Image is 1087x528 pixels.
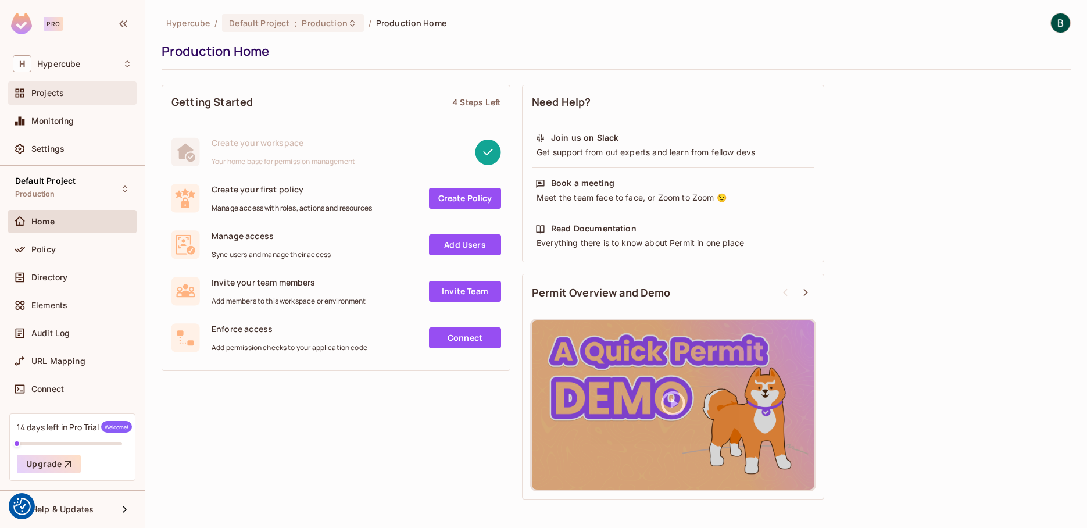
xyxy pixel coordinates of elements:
span: Create your first policy [212,184,372,195]
span: URL Mapping [31,356,85,366]
span: Sync users and manage their access [212,250,331,259]
li: / [369,17,371,28]
span: H [13,55,31,72]
div: 14 days left in Pro Trial [17,421,132,433]
span: Settings [31,144,65,154]
span: Monitoring [31,116,74,126]
button: Consent Preferences [13,498,31,515]
div: Book a meeting [551,177,614,189]
span: Need Help? [532,95,591,109]
a: Create Policy [429,188,501,209]
div: Join us on Slack [551,132,618,144]
span: : [294,19,298,28]
div: Production Home [162,42,1065,60]
span: Enforce access [212,323,367,334]
div: Get support from out experts and learn from fellow devs [535,147,811,158]
li: / [214,17,217,28]
img: Revisit consent button [13,498,31,515]
span: Policy [31,245,56,254]
span: Manage access [212,230,331,241]
span: Permit Overview and Demo [532,286,671,300]
span: Audit Log [31,329,70,338]
img: Bogdan Adam [1051,13,1070,33]
a: Add Users [429,234,501,255]
span: Workspace: Hypercube [37,59,80,69]
span: Elements [31,301,67,310]
span: Help & Updates [31,505,94,514]
div: Pro [44,17,63,31]
div: 4 Steps Left [452,97,500,108]
div: Read Documentation [551,223,637,234]
span: Default Project [15,176,76,185]
span: Projects [31,88,64,98]
span: Welcome! [101,421,132,433]
span: Add members to this workspace or environment [212,297,366,306]
img: SReyMgAAAABJRU5ErkJggg== [11,13,32,34]
span: Getting Started [171,95,253,109]
button: Upgrade [17,455,81,473]
div: Everything there is to know about Permit in one place [535,237,811,249]
span: Create your workspace [212,137,355,148]
span: Default Project [229,17,289,28]
span: Add permission checks to your application code [212,343,367,352]
span: Invite your team members [212,277,366,288]
span: Production [302,17,347,28]
span: Your home base for permission management [212,157,355,166]
span: Connect [31,384,64,394]
div: Meet the team face to face, or Zoom to Zoom 😉 [535,192,811,204]
a: Connect [429,327,501,348]
span: Production [15,190,55,199]
span: Directory [31,273,67,282]
span: Manage access with roles, actions and resources [212,204,372,213]
a: Invite Team [429,281,501,302]
span: Production Home [376,17,446,28]
span: the active workspace [166,17,210,28]
span: Home [31,217,55,226]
